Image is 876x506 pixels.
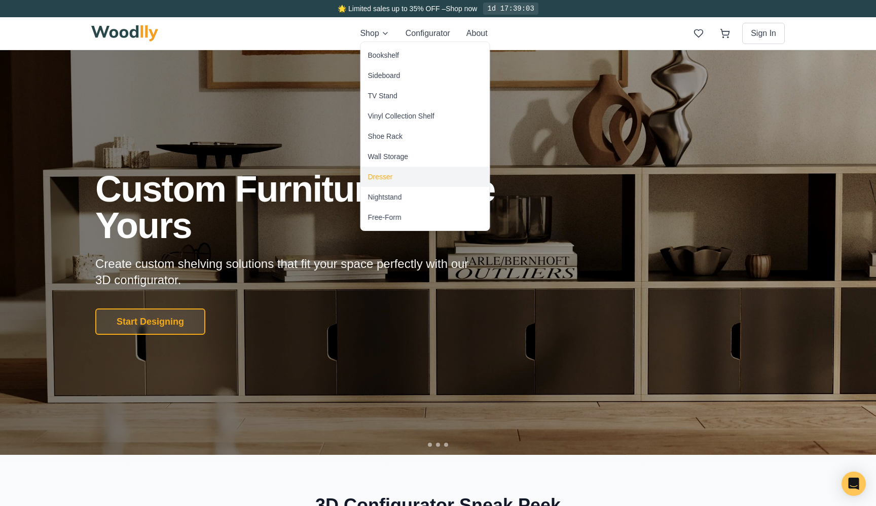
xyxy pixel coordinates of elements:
div: Nightstand [368,192,402,202]
div: Sideboard [368,70,400,81]
div: Wall Storage [368,151,409,162]
div: Shop [360,42,490,231]
div: Bookshelf [368,50,399,60]
div: Shoe Rack [368,131,403,141]
div: TV Stand [368,91,397,101]
div: Vinyl Collection Shelf [368,111,434,121]
div: Free-Form [368,212,401,222]
div: Dresser [368,172,393,182]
